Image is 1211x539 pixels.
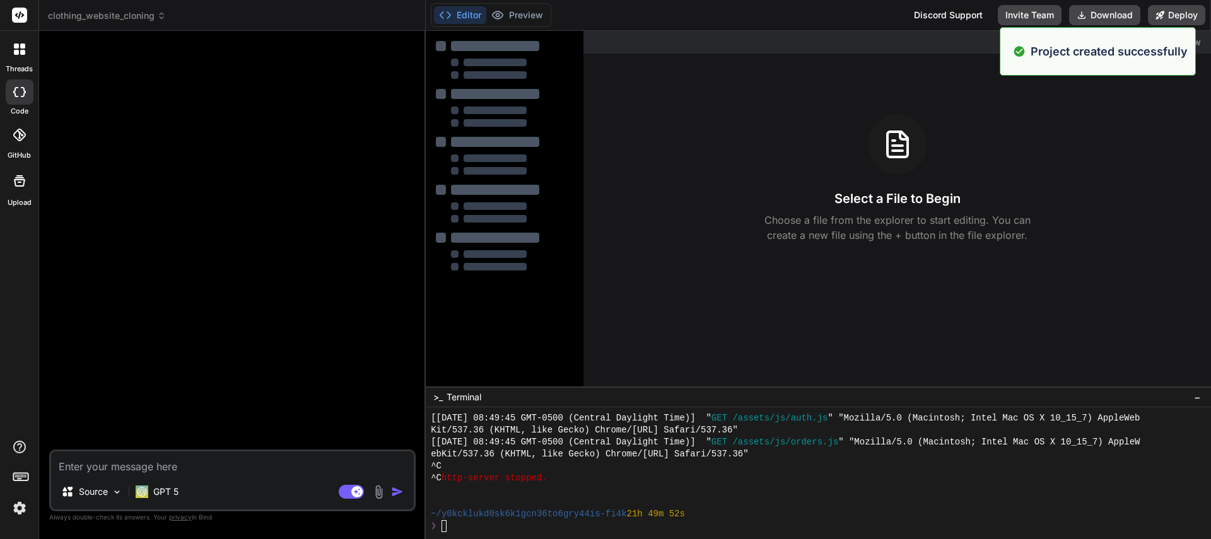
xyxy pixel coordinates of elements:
span: >_ [433,391,443,403]
button: Deploy [1148,5,1205,25]
img: icon [391,485,404,498]
img: alert [1013,43,1026,60]
button: Preview [486,6,548,24]
span: " "Mozilla/5.0 (Macintosh; Intel Mac OS X 10_15_7) AppleW [838,436,1140,448]
p: Source [79,485,108,498]
label: code [11,106,28,117]
img: GPT 5 [136,485,148,498]
span: ^C [431,472,442,484]
span: privacy [169,513,192,521]
button: Download [1069,5,1140,25]
p: Choose a file from the explorer to start editing. You can create a new file using the + button in... [756,212,1039,243]
p: Project created successfully [1031,43,1188,60]
span: [[DATE] 08:49:45 GMT-0500 (Central Daylight Time)] " [431,436,711,448]
label: GitHub [8,150,31,161]
button: − [1191,387,1203,407]
button: Editor [434,6,486,24]
span: 21h 49m 52s [627,508,685,520]
span: http-server stopped. [442,472,547,484]
span: GET [711,436,727,448]
img: attachment [371,485,386,499]
button: Invite Team [998,5,1062,25]
span: " "Mozilla/5.0 (Macintosh; Intel Mac OS X 10_15_7) AppleWeb [828,412,1140,424]
img: Pick Models [112,487,122,497]
span: ~/y0kcklukd0sk6k1gcn36to6gry44is-fi4k [431,508,626,520]
span: [[DATE] 08:49:45 GMT-0500 (Central Daylight Time)] " [431,412,711,424]
span: − [1194,391,1201,403]
span: Kit/537.36 (KHTML, like Gecko) Chrome/[URL] Safari/537.36" [431,424,738,436]
p: GPT 5 [153,485,178,498]
span: ebKit/537.36 (KHTML, like Gecko) Chrome/[URL] Safari/537.36" [431,448,748,460]
p: Always double-check its answers. Your in Bind [49,511,416,523]
div: Discord Support [906,5,990,25]
label: threads [6,64,33,74]
span: /assets/js/auth.js [732,412,828,424]
span: GET [711,412,727,424]
img: settings [9,497,30,519]
label: Upload [8,197,32,208]
span: clothing_website_cloning [48,9,166,22]
span: Terminal [447,391,481,403]
span: /assets/js/orders.js [732,436,838,448]
span: ^C [431,460,442,472]
h3: Select a File to Begin [834,190,961,207]
span: ❯ [431,520,436,532]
